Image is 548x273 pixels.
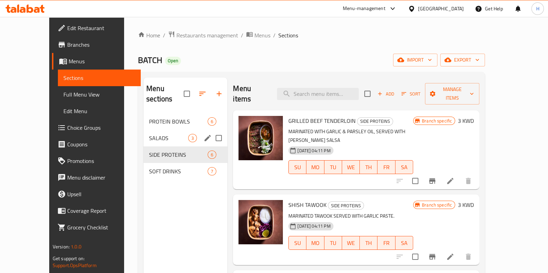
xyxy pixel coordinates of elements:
[377,236,395,250] button: FR
[446,253,454,261] a: Edit menu item
[168,31,238,40] a: Restaurants management
[327,162,339,172] span: TU
[53,254,85,263] span: Get support on:
[202,133,213,143] button: edit
[343,4,385,13] div: Menu-management
[306,160,324,174] button: MO
[401,90,420,98] span: Sort
[288,212,413,220] p: MARINATED TAWOOK SERVED WITH GARLIC PASTE.
[273,31,276,39] li: /
[238,116,283,160] img: GRILLED BEEF TENDERLOIN
[241,31,243,39] li: /
[52,153,141,169] a: Promotions
[360,87,375,101] span: Select section
[342,236,360,250] button: WE
[460,173,477,189] button: delete
[52,53,141,70] a: Menus
[440,54,485,66] button: export
[395,160,413,174] button: SA
[376,90,395,98] span: Add
[425,83,479,104] button: Manage items
[138,31,160,39] a: Home
[288,200,327,210] span: SHISH TAWOOK
[380,162,392,172] span: FR
[67,173,135,182] span: Menu disclaimer
[67,207,135,215] span: Coverage Report
[295,223,333,229] span: [DATE] 04:11 PM
[357,117,393,125] span: SIDE PROTEINS
[52,20,141,36] a: Edit Restaurant
[375,89,397,99] button: Add
[208,118,216,125] span: 6
[58,86,141,103] a: Full Menu View
[71,242,81,251] span: 1.0.0
[278,31,298,39] span: Sections
[67,40,135,49] span: Branches
[288,127,413,145] p: MARINATED WITH GARLIC & PARSLEY OIL, SERVED WITH [PERSON_NAME] SALSA
[211,85,227,102] button: Add section
[418,5,464,12] div: [GEOGRAPHIC_DATA]
[180,87,194,101] span: Select all sections
[380,238,392,248] span: FR
[288,116,356,126] span: GRILLED BEEF TENDERLOIN
[328,202,364,210] span: SIDE PROTEINS
[52,202,141,219] a: Coverage Report
[52,169,141,186] a: Menu disclaimer
[149,134,188,142] div: SALADS
[446,177,454,185] a: Edit menu item
[165,57,181,65] div: Open
[458,116,474,126] h6: 3 KWD
[208,168,216,175] span: 7
[67,24,135,32] span: Edit Restaurant
[165,58,181,64] span: Open
[375,89,397,99] span: Add item
[194,85,211,102] span: Sort sections
[149,117,208,126] span: PROTEIN BOWLS
[328,201,364,210] div: SIDE PROTEINS
[324,160,342,174] button: TU
[58,103,141,119] a: Edit Menu
[398,238,410,248] span: SA
[163,31,165,39] li: /
[377,160,395,174] button: FR
[327,238,339,248] span: TU
[67,157,135,165] span: Promotions
[460,248,477,265] button: delete
[52,136,141,153] a: Coupons
[342,160,360,174] button: WE
[397,89,425,99] span: Sort items
[67,140,135,148] span: Coupons
[58,70,141,86] a: Sections
[63,90,135,99] span: Full Menu View
[69,57,135,65] span: Menus
[363,238,375,248] span: TH
[424,248,441,265] button: Branch-specific-item
[143,110,227,182] nav: Menu sections
[393,54,437,66] button: import
[288,160,306,174] button: SU
[63,107,135,115] span: Edit Menu
[419,118,455,124] span: Branch specific
[536,5,539,12] span: H
[288,236,306,250] button: SU
[419,202,455,208] span: Branch specific
[53,242,70,251] span: Version:
[176,31,238,39] span: Restaurants management
[400,89,422,99] button: Sort
[306,236,324,250] button: MO
[188,134,197,142] div: items
[67,124,135,132] span: Choice Groups
[52,119,141,136] a: Choice Groups
[254,31,270,39] span: Menus
[138,31,485,40] nav: breadcrumb
[430,85,474,102] span: Manage items
[360,236,377,250] button: TH
[399,56,432,64] span: import
[52,186,141,202] a: Upsell
[277,88,359,100] input: search
[189,135,197,142] span: 3
[398,162,410,172] span: SA
[149,167,208,175] span: SOFT DRINKS
[208,167,216,175] div: items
